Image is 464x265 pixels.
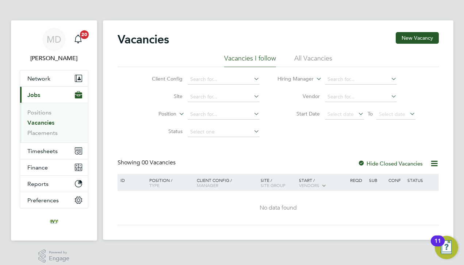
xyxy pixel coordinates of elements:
[11,20,97,241] nav: Main navigation
[297,174,348,192] div: Start /
[434,241,441,250] div: 11
[27,91,40,98] span: Jobs
[20,159,88,175] button: Finance
[278,93,320,100] label: Vendor
[188,74,260,85] input: Search for...
[188,92,260,102] input: Search for...
[396,32,439,44] button: New Vacancy
[38,249,69,263] a: Powered byEngage
[278,110,320,117] label: Start Date
[49,249,69,256] span: Powered by
[327,111,354,117] span: Select date
[20,87,88,103] button: Jobs
[27,129,58,136] a: Placements
[49,256,69,262] span: Engage
[325,74,397,85] input: Search for...
[71,28,85,51] a: 20
[27,119,54,126] a: Vacancies
[118,32,169,47] h2: Vacancies
[149,182,160,188] span: Type
[20,216,88,227] a: Go to home page
[134,110,176,118] label: Position
[387,174,406,186] div: Conf
[406,174,437,186] div: Status
[141,75,183,82] label: Client Config
[435,236,458,259] button: Open Resource Center, 11 new notifications
[27,75,50,82] span: Network
[144,174,195,191] div: Position /
[197,182,218,188] span: Manager
[299,182,319,188] span: Vendors
[188,109,260,120] input: Search for...
[195,174,259,191] div: Client Config /
[20,103,88,143] div: Jobs
[20,70,88,86] button: Network
[27,197,59,204] span: Preferences
[325,92,397,102] input: Search for...
[47,35,61,44] span: MD
[379,111,405,117] span: Select date
[365,109,375,118] span: To
[20,143,88,159] button: Timesheets
[272,75,314,83] label: Hiring Manager
[20,54,88,63] span: Matt Dewhurst
[80,30,89,39] span: 20
[119,174,144,186] div: ID
[119,204,438,212] div: No data found
[224,54,276,67] li: Vacancies I follow
[27,164,48,171] span: Finance
[20,176,88,192] button: Reports
[27,180,49,187] span: Reports
[118,159,177,167] div: Showing
[142,159,176,166] span: 00 Vacancies
[259,174,297,191] div: Site /
[294,54,332,67] li: All Vacancies
[48,216,60,227] img: ivyresourcegroup-logo-retina.png
[261,182,285,188] span: Site Group
[20,28,88,63] a: MD[PERSON_NAME]
[141,93,183,100] label: Site
[348,174,367,186] div: Reqd
[358,160,423,167] label: Hide Closed Vacancies
[188,127,260,137] input: Select one
[27,148,58,155] span: Timesheets
[27,109,51,116] a: Positions
[20,192,88,208] button: Preferences
[141,128,183,135] label: Status
[367,174,386,186] div: Sub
